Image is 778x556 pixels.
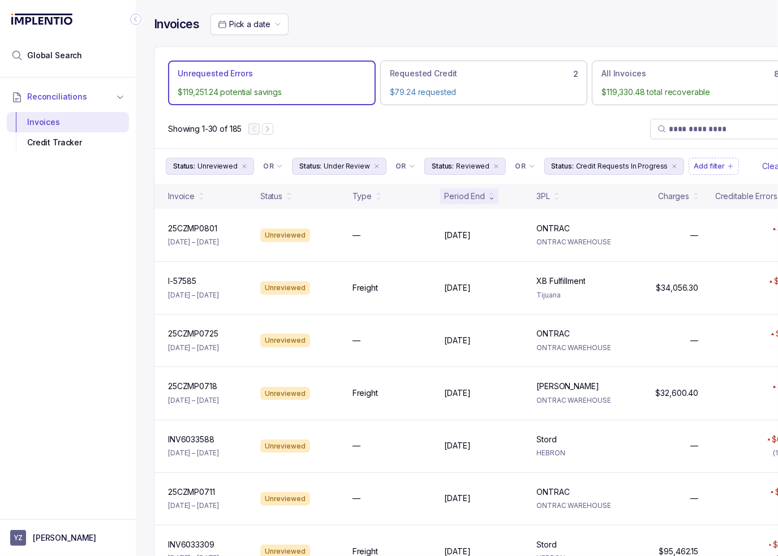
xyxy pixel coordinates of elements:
p: [DATE] – [DATE] [168,395,219,406]
img: red pointer upwards [770,490,773,493]
search: Date Range Picker [218,19,270,30]
button: User initials[PERSON_NAME] [10,530,126,546]
li: Filter Chip Connector undefined [515,162,535,171]
p: ONTRAC WAREHOUSE [536,500,615,511]
p: ONTRAC WAREHOUSE [536,342,615,354]
p: [DATE] – [DATE] [168,236,219,248]
button: Filter Chip Credit Requests In Progress [544,158,685,175]
button: Filter Chip Under Review [292,158,386,175]
div: remove content [372,162,381,171]
p: Showing 1-30 of 185 [168,123,242,135]
p: [PERSON_NAME] [33,532,96,544]
p: ONTRAC WAREHOUSE [536,236,615,248]
p: ONTRAC WAREHOUSE [536,395,615,406]
div: Charges [658,191,689,202]
div: Unreviewed [260,492,310,506]
p: Status: [552,161,574,172]
p: Freight [353,282,378,294]
p: [DATE] [445,493,471,504]
p: Unrequested Errors [178,68,252,79]
p: — [353,440,360,451]
div: remove content [492,162,501,171]
p: [DATE] – [DATE] [168,342,219,354]
button: Filter Chip Connector undefined [391,158,420,174]
img: red pointer upwards [767,438,771,441]
p: 25CZMP0725 [168,328,218,339]
p: [DATE] [445,230,471,241]
p: 25CZMP0711 [168,486,215,498]
p: ONTRAC [536,486,569,498]
p: [DATE] [445,387,471,399]
span: Reconciliations [27,91,87,102]
div: Credit Tracker [16,132,120,153]
p: Unreviewed [197,161,238,172]
li: Filter Chip Connector undefined [396,162,415,171]
div: Unreviewed [260,334,310,347]
ul: Filter Group [166,158,760,175]
img: red pointer upwards [772,227,776,230]
p: OR [396,162,406,171]
li: Filter Chip Connector undefined [263,162,283,171]
img: red pointer upwards [772,385,776,388]
p: — [353,230,360,241]
img: red pointer upwards [768,544,772,546]
p: $32,600.40 [656,387,699,399]
p: [DATE] – [DATE] [168,500,219,511]
p: Add filter [694,161,725,172]
div: Unreviewed [260,439,310,453]
span: Pick a date [229,19,270,29]
span: Global Search [27,50,82,61]
div: Reconciliations [7,110,129,156]
p: $79.24 requested [390,87,578,98]
p: — [690,335,698,346]
div: remove content [240,162,249,171]
p: Status: [432,161,454,172]
div: Status [260,191,282,202]
div: Collapse Icon [129,12,143,26]
button: Filter Chip Add filter [689,158,739,175]
h6: 2 [573,70,578,79]
p: OR [263,162,274,171]
p: INV6033309 [168,539,214,550]
li: Filter Chip Unreviewed [166,158,254,175]
p: Freight [353,387,378,399]
p: ONTRAC [536,328,569,339]
div: Unreviewed [260,229,310,242]
div: Remaining page entries [168,123,242,135]
p: Under Review [324,161,370,172]
span: User initials [10,530,26,546]
div: Type [353,191,372,202]
p: — [690,440,698,451]
p: Stord [536,434,556,445]
p: INV6033588 [168,434,214,445]
p: [DATE] – [DATE] [168,447,219,459]
button: Next Page [262,123,273,135]
div: Unreviewed [260,281,310,295]
div: Period End [445,191,485,202]
p: 25CZMP0718 [168,381,217,392]
button: Filter Chip Connector undefined [259,158,287,174]
p: All Invoices [601,68,646,79]
button: Filter Chip Connector undefined [510,158,539,174]
p: [DATE] – [DATE] [168,290,219,301]
p: $119,251.24 potential savings [178,87,366,98]
p: — [690,230,698,241]
p: — [690,493,698,504]
button: Date Range Picker [210,14,289,35]
p: [DATE] [445,335,471,346]
div: Invoice [168,191,195,202]
p: [DATE] [445,440,471,451]
p: OR [515,162,526,171]
button: Reconciliations [7,84,129,109]
h4: Invoices [154,16,199,32]
p: HEBRON [536,447,615,459]
img: red pointer upwards [769,280,772,283]
div: Invoices [16,112,120,132]
p: Stord [536,539,556,550]
div: 3PL [536,191,550,202]
p: 25CZMP0801 [168,223,217,234]
p: [PERSON_NAME] [536,381,599,392]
